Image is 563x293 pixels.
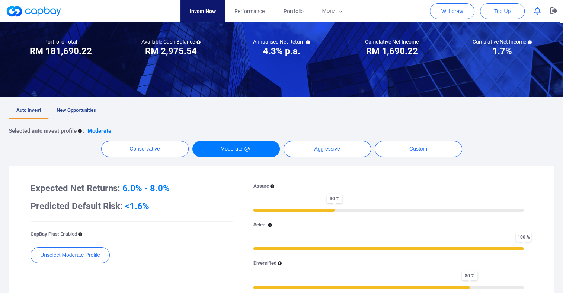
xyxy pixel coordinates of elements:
[87,126,111,135] p: Moderate
[365,38,419,45] h5: Cumulative Net Income
[60,231,77,237] span: Enabled
[122,183,170,193] span: 6.0% - 8.0%
[83,126,84,135] p: :
[494,7,511,15] span: Top Up
[145,45,197,57] h3: RM 2,975.54
[462,271,477,280] span: 80 %
[253,259,276,267] p: Diversified
[492,45,512,57] h3: 1.7%
[263,45,300,57] h3: 4.3% p.a.
[480,3,525,19] button: Top Up
[375,141,462,157] button: Custom
[473,38,532,45] h5: Cumulative Net Income
[44,38,77,45] h5: Portfolio Total
[234,7,265,15] span: Performance
[141,38,201,45] h5: Available Cash Balance
[30,45,92,57] h3: RM 181,690.22
[57,107,96,113] span: New Opportunities
[516,232,531,242] span: 100 %
[31,200,233,212] h3: Predicted Default Risk:
[284,141,371,157] button: Aggressive
[253,38,310,45] h5: Annualised Net Return
[253,182,269,190] p: Assure
[31,230,77,238] p: CapBay Plus:
[283,7,303,15] span: Portfolio
[101,141,189,157] button: Conservative
[31,182,233,194] h3: Expected Net Returns:
[31,247,110,263] button: Unselect Moderate Profile
[327,194,342,203] span: 30 %
[253,221,267,229] p: Select
[9,126,77,135] p: Selected auto invest profile
[16,107,41,113] span: Auto Invest
[192,141,280,157] button: Moderate
[125,201,149,211] span: <1.6%
[430,3,474,19] button: Withdraw
[366,45,418,57] h3: RM 1,690.22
